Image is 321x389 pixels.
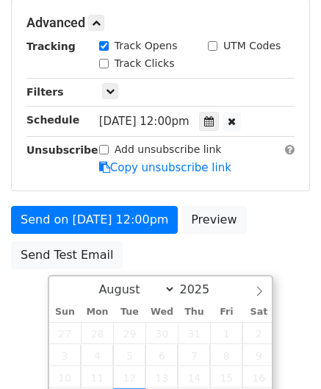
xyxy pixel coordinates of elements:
[26,114,79,126] strong: Schedule
[178,307,210,317] span: Thu
[49,322,82,344] span: July 27, 2025
[115,38,178,54] label: Track Opens
[11,241,123,269] a: Send Test Email
[178,366,210,388] span: August 14, 2025
[115,56,175,71] label: Track Clicks
[49,344,82,366] span: August 3, 2025
[145,344,178,366] span: August 6, 2025
[113,307,145,317] span: Tue
[81,307,113,317] span: Mon
[26,144,98,156] strong: Unsubscribe
[49,307,82,317] span: Sun
[210,366,242,388] span: August 15, 2025
[115,142,222,157] label: Add unsubscribe link
[223,38,281,54] label: UTM Codes
[210,322,242,344] span: August 1, 2025
[242,344,275,366] span: August 9, 2025
[178,322,210,344] span: July 31, 2025
[145,307,178,317] span: Wed
[210,344,242,366] span: August 8, 2025
[242,307,275,317] span: Sat
[210,307,242,317] span: Fri
[81,366,113,388] span: August 11, 2025
[99,161,231,174] a: Copy unsubscribe link
[145,366,178,388] span: August 13, 2025
[178,344,210,366] span: August 7, 2025
[11,206,178,234] a: Send on [DATE] 12:00pm
[113,366,145,388] span: August 12, 2025
[26,40,76,52] strong: Tracking
[81,322,113,344] span: July 28, 2025
[242,366,275,388] span: August 16, 2025
[113,322,145,344] span: July 29, 2025
[81,344,113,366] span: August 4, 2025
[26,86,64,98] strong: Filters
[181,206,246,234] a: Preview
[26,15,295,31] h5: Advanced
[113,344,145,366] span: August 5, 2025
[145,322,178,344] span: July 30, 2025
[242,322,275,344] span: August 2, 2025
[99,115,190,128] span: [DATE] 12:00pm
[49,366,82,388] span: August 10, 2025
[176,282,228,296] input: Year
[248,318,321,389] iframe: Chat Widget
